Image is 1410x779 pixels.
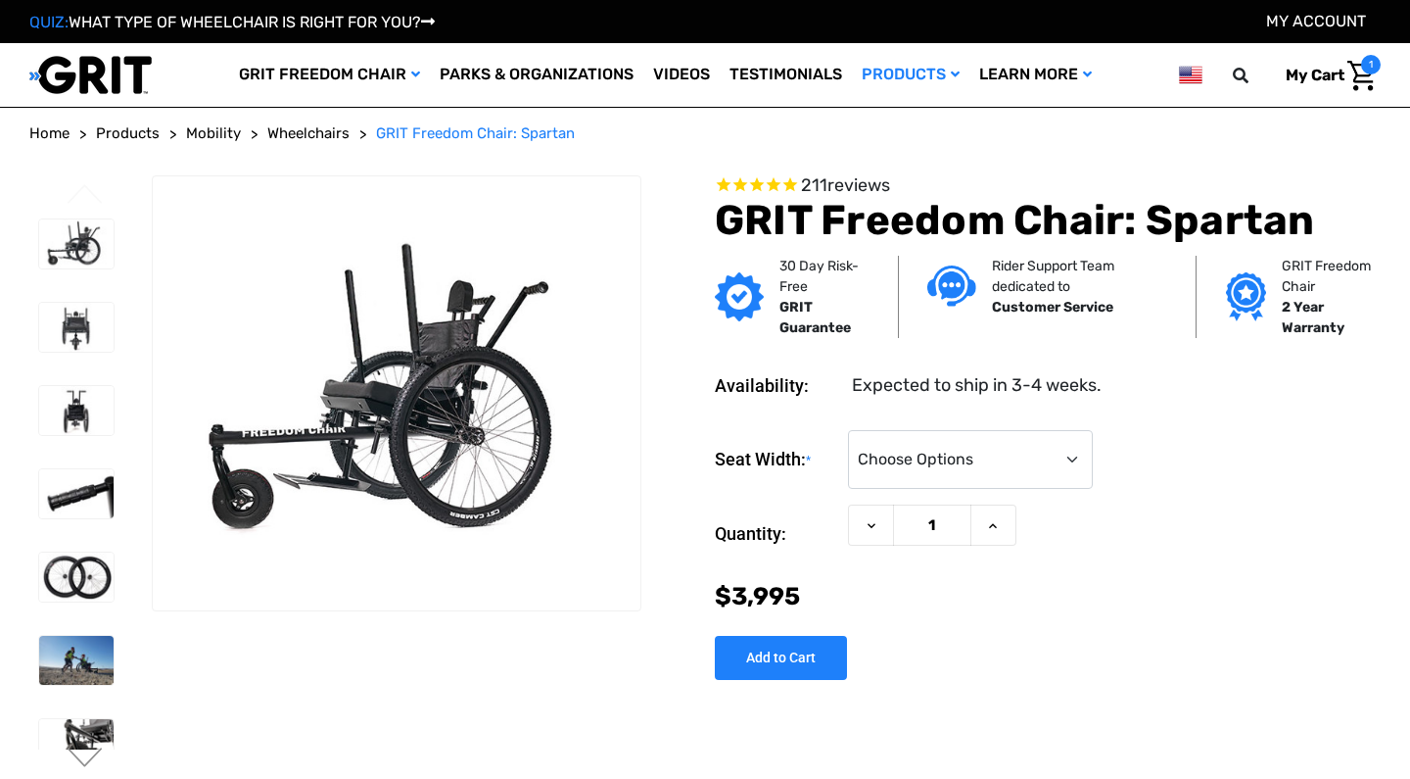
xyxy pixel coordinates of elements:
[1242,55,1271,96] input: Search
[267,124,350,142] span: Wheelchairs
[39,636,114,685] img: GRIT Freedom Chair: Spartan
[1179,63,1202,87] img: us.png
[715,636,847,680] input: Add to Cart
[39,219,114,268] img: GRIT Freedom Chair: Spartan
[992,256,1166,297] p: Rider Support Team dedicated to
[430,43,643,107] a: Parks & Organizations
[720,43,852,107] a: Testimonials
[827,174,890,196] span: reviews
[153,230,640,556] img: GRIT Freedom Chair: Spartan
[96,122,160,145] a: Products
[29,124,70,142] span: Home
[29,122,1381,145] nav: Breadcrumb
[29,122,70,145] a: Home
[801,174,890,196] span: 211 reviews
[715,372,838,399] dt: Availability:
[1361,55,1381,74] span: 1
[1271,55,1381,96] a: Cart with 1 items
[852,43,969,107] a: Products
[1282,256,1387,297] p: GRIT Freedom Chair
[779,256,869,297] p: 30 Day Risk-Free
[1286,66,1344,84] span: My Cart
[39,386,114,435] img: GRIT Freedom Chair: Spartan
[39,303,114,352] img: GRIT Freedom Chair: Spartan
[715,272,764,321] img: GRIT Guarantee
[715,175,1381,197] span: Rated 4.6 out of 5 stars 211 reviews
[29,13,69,31] span: QUIZ:
[1282,299,1344,336] strong: 2 Year Warranty
[376,122,575,145] a: GRIT Freedom Chair: Spartan
[39,553,114,602] img: GRIT Freedom Chair: Spartan
[267,122,350,145] a: Wheelchairs
[39,719,114,768] img: GRIT Freedom Chair: Spartan
[992,299,1113,316] strong: Customer Service
[643,43,720,107] a: Videos
[229,43,430,107] a: GRIT Freedom Chair
[1226,272,1266,321] img: Grit freedom
[65,184,106,208] button: Go to slide 4 of 4
[186,124,241,142] span: Mobility
[39,469,114,518] img: GRIT Freedom Chair: Spartan
[715,505,838,563] label: Quantity:
[779,299,851,336] strong: GRIT Guarantee
[715,582,800,610] span: $3,995
[969,43,1102,107] a: Learn More
[927,266,976,306] img: Customer service
[65,748,106,771] button: Go to slide 2 of 4
[376,124,575,142] span: GRIT Freedom Chair: Spartan
[96,124,160,142] span: Products
[29,13,435,31] a: QUIZ:WHAT TYPE OF WHEELCHAIR IS RIGHT FOR YOU?
[715,196,1381,245] h1: GRIT Freedom Chair: Spartan
[715,430,838,490] label: Seat Width:
[186,122,241,145] a: Mobility
[1266,12,1366,30] a: Account
[852,372,1102,399] dd: Expected to ship in 3-4 weeks.
[1347,61,1376,91] img: Cart
[29,55,152,95] img: GRIT All-Terrain Wheelchair and Mobility Equipment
